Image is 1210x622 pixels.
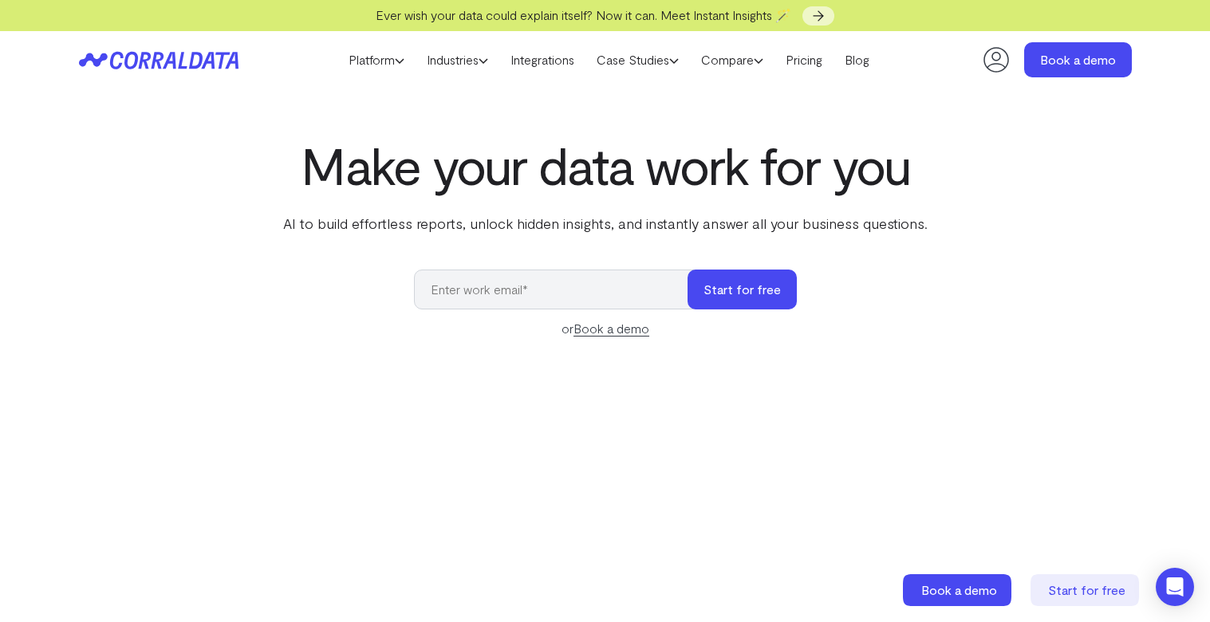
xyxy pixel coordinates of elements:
a: Integrations [499,48,585,72]
span: Book a demo [921,582,997,597]
div: Open Intercom Messenger [1156,568,1194,606]
span: Ever wish your data could explain itself? Now it can. Meet Instant Insights 🪄 [376,7,791,22]
a: Start for free [1031,574,1142,606]
input: Enter work email* [414,270,704,309]
a: Pricing [774,48,834,72]
a: Book a demo [1024,42,1132,77]
a: Book a demo [573,321,649,337]
a: Blog [834,48,881,72]
a: Industries [416,48,499,72]
a: Platform [337,48,416,72]
a: Compare [690,48,774,72]
div: or [414,319,797,338]
span: Start for free [1048,582,1125,597]
a: Book a demo [903,574,1015,606]
a: Case Studies [585,48,690,72]
h1: Make your data work for you [280,136,931,194]
p: AI to build effortless reports, unlock hidden insights, and instantly answer all your business qu... [280,213,931,234]
button: Start for free [688,270,797,309]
